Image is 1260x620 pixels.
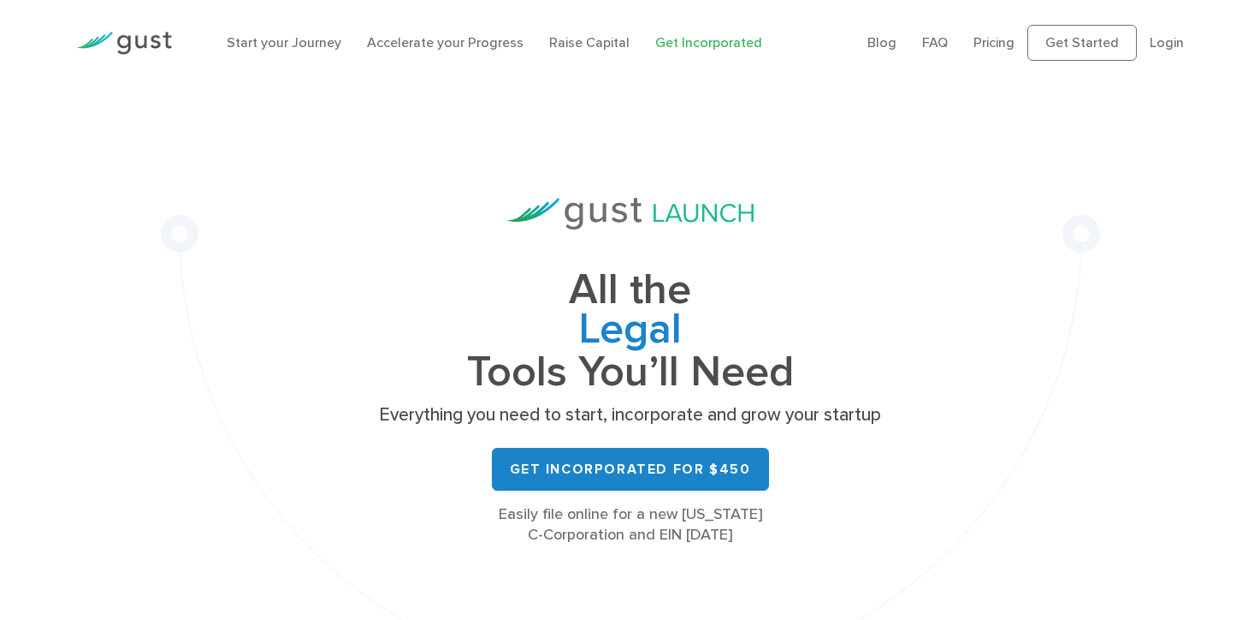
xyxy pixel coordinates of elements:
a: Raise Capital [549,34,630,51]
a: Get Incorporated [655,34,762,51]
img: Gust Launch Logo [507,198,754,230]
img: Gust Logo [76,32,172,55]
a: Start your Journey [227,34,341,51]
a: Pricing [973,34,1015,51]
a: Login [1150,34,1184,51]
span: Legal [374,310,887,353]
a: FAQ [922,34,948,51]
a: Blog [867,34,896,51]
p: Everything you need to start, incorporate and grow your startup [374,403,887,427]
a: Accelerate your Progress [367,34,524,51]
h1: All the Tools You’ll Need [374,271,887,391]
a: Get Started [1027,25,1137,61]
div: Easily file online for a new [US_STATE] C-Corporation and EIN [DATE] [374,504,887,545]
a: Get Incorporated for $450 [492,448,769,491]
